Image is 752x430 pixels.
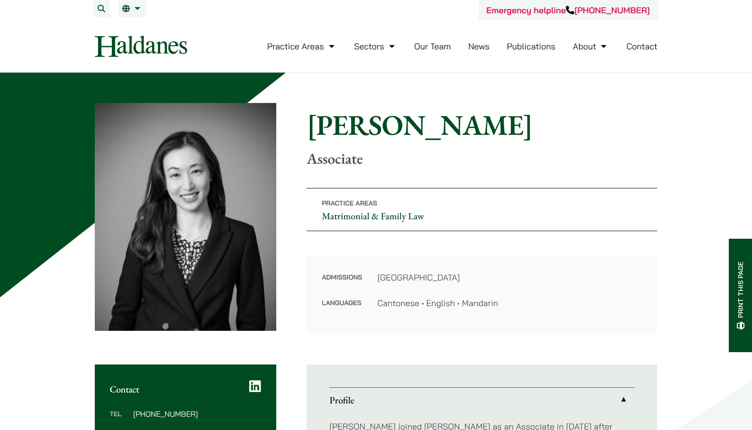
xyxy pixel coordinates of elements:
[122,5,143,12] a: EN
[573,41,609,52] a: About
[377,297,642,309] dd: Cantonese • English • Mandarin
[322,271,362,297] dt: Admissions
[322,199,377,207] span: Practice Areas
[626,41,658,52] a: Contact
[468,41,489,52] a: News
[267,41,337,52] a: Practice Areas
[377,271,642,284] dd: [GEOGRAPHIC_DATA]
[329,388,634,412] a: Profile
[414,41,451,52] a: Our Team
[354,41,397,52] a: Sectors
[95,36,187,57] img: Logo of Haldanes
[249,380,261,393] a: LinkedIn
[307,108,657,142] h1: [PERSON_NAME]
[133,410,261,418] dd: [PHONE_NUMBER]
[110,410,129,429] dt: Tel
[307,150,657,168] p: Associate
[322,297,362,309] dt: Languages
[322,210,424,222] a: Matrimonial & Family Law
[110,383,262,395] h2: Contact
[507,41,556,52] a: Publications
[486,5,650,16] a: Emergency helpline[PHONE_NUMBER]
